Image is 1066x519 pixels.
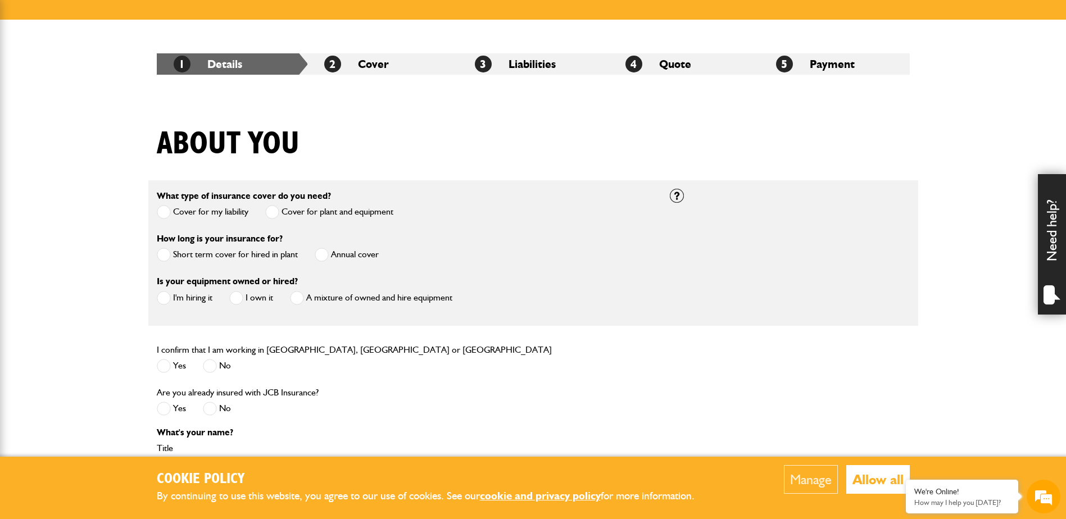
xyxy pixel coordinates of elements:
button: Allow all [846,465,910,494]
label: Annual cover [315,248,379,262]
label: I'm hiring it [157,291,212,305]
li: Details [157,53,307,75]
label: I confirm that I am working in [GEOGRAPHIC_DATA], [GEOGRAPHIC_DATA] or [GEOGRAPHIC_DATA] [157,345,552,354]
div: We're Online! [914,487,1010,497]
span: 1 [174,56,190,72]
a: cookie and privacy policy [480,489,601,502]
li: Cover [307,53,458,75]
h1: About you [157,125,300,163]
label: Title [157,444,653,453]
label: What type of insurance cover do you need? [157,192,331,201]
label: How long is your insurance for? [157,234,283,243]
label: Cover for plant and equipment [265,205,393,219]
label: No [203,402,231,416]
p: What's your name? [157,428,653,437]
label: Yes [157,359,186,373]
label: I own it [229,291,273,305]
button: Manage [784,465,838,494]
li: Quote [609,53,759,75]
label: Yes [157,402,186,416]
label: No [203,359,231,373]
p: How may I help you today? [914,498,1010,507]
label: Is your equipment owned or hired? [157,277,298,286]
span: 3 [475,56,492,72]
p: By continuing to use this website, you agree to our use of cookies. See our for more information. [157,488,713,505]
label: Are you already insured with JCB Insurance? [157,388,319,397]
label: Cover for my liability [157,205,248,219]
span: 2 [324,56,341,72]
label: A mixture of owned and hire equipment [290,291,452,305]
li: Payment [759,53,910,75]
span: 4 [625,56,642,72]
div: Need help? [1038,174,1066,315]
h2: Cookie Policy [157,471,713,488]
label: Short term cover for hired in plant [157,248,298,262]
li: Liabilities [458,53,609,75]
span: 5 [776,56,793,72]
